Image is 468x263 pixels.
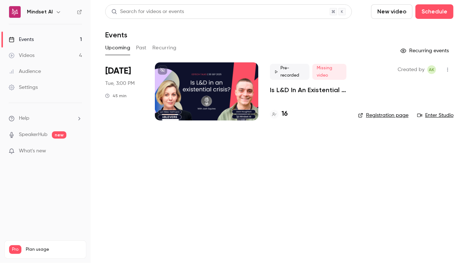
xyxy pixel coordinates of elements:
[9,52,34,59] div: Videos
[19,115,29,122] span: Help
[9,115,82,122] li: help-dropdown-opener
[270,109,288,119] a: 16
[312,64,346,80] span: Missing video
[371,4,412,19] button: New video
[358,112,409,119] a: Registration page
[105,80,135,87] span: Tue, 3:00 PM
[111,8,184,16] div: Search for videos or events
[9,36,34,43] div: Events
[9,245,21,254] span: Pro
[105,65,131,77] span: [DATE]
[19,147,46,155] span: What's new
[105,62,143,120] div: Sep 30 Tue, 3:00 PM (Europe/London)
[105,42,130,54] button: Upcoming
[415,4,453,19] button: Schedule
[397,45,453,57] button: Recurring events
[52,131,66,139] span: new
[270,86,346,94] a: Is L&D In An Existential Crisis? | EdTech Talks EP1
[105,30,127,39] h1: Events
[19,131,48,139] a: SpeakerHub
[417,112,453,119] a: Enter Studio
[9,68,41,75] div: Audience
[27,8,53,16] h6: Mindset AI
[136,42,147,54] button: Past
[270,64,309,80] span: Pre-recorded
[26,247,82,252] span: Plan usage
[9,6,21,18] img: Mindset AI
[73,148,82,155] iframe: Noticeable Trigger
[152,42,177,54] button: Recurring
[398,65,424,74] span: Created by
[105,93,127,99] div: 45 min
[9,84,38,91] div: Settings
[282,109,288,119] h4: 16
[427,65,436,74] span: Anna Kocsis
[429,65,435,74] span: AK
